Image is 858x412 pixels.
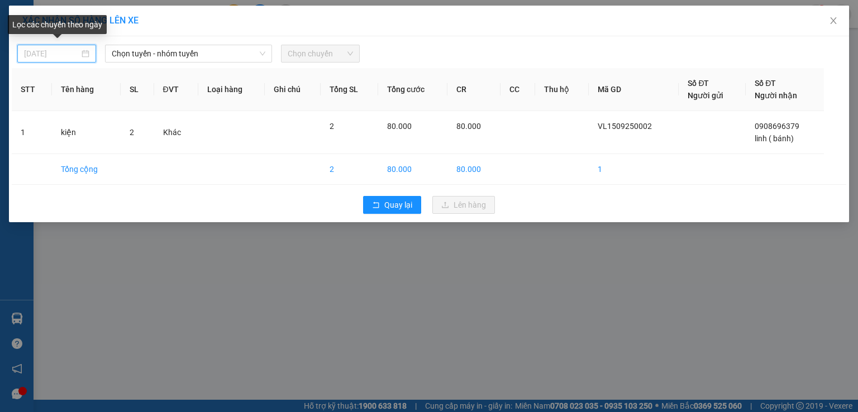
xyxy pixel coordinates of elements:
span: VL1509250002 [598,122,652,131]
span: Số ĐT [688,79,709,88]
div: Lọc các chuyến theo ngày [8,15,107,34]
div: 80.000 [8,59,66,84]
th: CC [500,68,535,111]
span: 0908696379 [755,122,799,131]
th: CR [447,68,500,111]
th: Thu hộ [535,68,589,111]
span: down [259,50,266,57]
span: Người gửi [688,91,723,100]
span: Thu tiền rồi : [8,59,60,70]
td: 1 [12,111,52,154]
button: uploadLên hàng [432,196,495,214]
span: 2 [330,122,334,131]
input: 14/09/2025 [24,47,79,60]
th: Loại hàng [198,68,265,111]
th: Tổng cước [378,68,447,111]
th: STT [12,68,52,111]
span: Gửi: [9,11,27,22]
div: 0908696379 [73,36,163,52]
span: Số ĐT [755,79,776,88]
div: Quận 5 [73,9,163,23]
span: 80.000 [387,122,412,131]
span: rollback [372,201,380,210]
div: linh ( bánh) [73,23,163,36]
td: Khác [154,111,199,154]
span: linh ( bánh) [755,134,794,143]
td: 80.000 [378,154,447,185]
td: 80.000 [447,154,500,185]
button: Close [818,6,849,37]
th: Tổng SL [321,68,379,111]
span: Chọn tuyến - nhóm tuyến [112,45,265,62]
span: Chọn chuyến [288,45,353,62]
span: 80.000 [456,122,481,131]
th: Mã GD [589,68,679,111]
th: ĐVT [154,68,199,111]
td: 2 [321,154,379,185]
td: 1 [589,154,679,185]
button: rollbackQuay lại [363,196,421,214]
span: Người nhận [755,91,797,100]
th: Ghi chú [265,68,321,111]
div: Vĩnh Long [9,9,65,36]
span: close [829,16,838,25]
span: Nhận: [73,11,99,22]
span: Quay lại [384,199,412,211]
